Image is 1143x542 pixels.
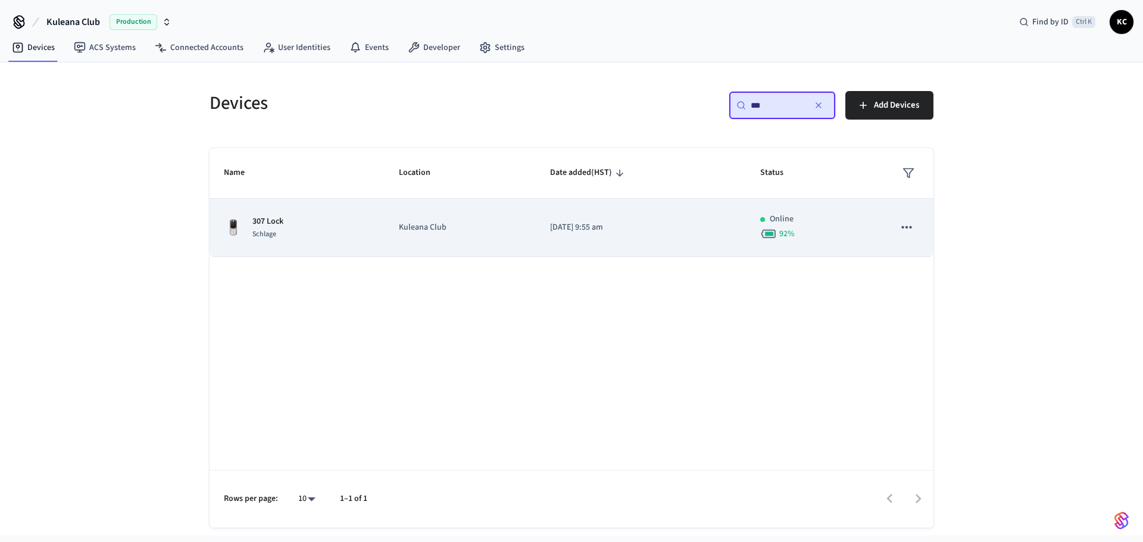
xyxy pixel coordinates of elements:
span: Find by ID [1032,16,1069,28]
a: User Identities [253,37,340,58]
div: Find by IDCtrl K [1010,11,1105,33]
p: [DATE] 9:55 am [550,221,732,234]
p: Online [770,213,794,225]
a: Settings [470,37,534,58]
span: KC [1111,11,1132,33]
span: Location [399,164,446,182]
span: 92 % [779,228,795,240]
img: SeamLogoGradient.69752ec5.svg [1114,511,1129,530]
a: Connected Accounts [145,37,253,58]
span: Schlage [252,229,276,239]
button: KC [1110,10,1133,34]
p: Kuleana Club [399,221,521,234]
span: Production [110,14,157,30]
span: Kuleana Club [46,15,100,29]
h5: Devices [210,91,564,115]
span: Add Devices [874,98,919,113]
img: Yale Assure Touchscreen Wifi Smart Lock, Satin Nickel, Front [224,218,243,237]
p: Rows per page: [224,493,278,505]
span: Status [760,164,799,182]
p: 1–1 of 1 [340,493,367,505]
span: Name [224,164,260,182]
a: Developer [398,37,470,58]
div: 10 [292,490,321,507]
a: ACS Systems [64,37,145,58]
a: Events [340,37,398,58]
span: Ctrl K [1072,16,1095,28]
p: 307 Lock [252,215,283,228]
span: Date added(HST) [550,164,627,182]
button: Add Devices [845,91,933,120]
a: Devices [2,37,64,58]
table: sticky table [210,148,933,257]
